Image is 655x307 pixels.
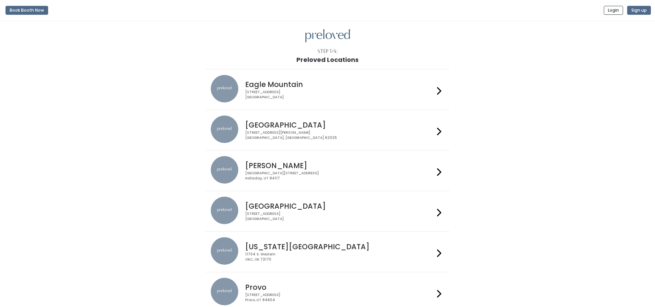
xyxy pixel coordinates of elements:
[604,6,623,15] button: Login
[245,252,434,262] div: 11704 S. Western OKC, OK 73170
[627,6,651,15] button: Sign up
[211,278,444,307] a: preloved location Provo [STREET_ADDRESS]Provo, UT 84604
[245,80,434,88] h4: Eagle Mountain
[245,243,434,251] h4: [US_STATE][GEOGRAPHIC_DATA]
[245,162,434,169] h4: [PERSON_NAME]
[211,75,444,104] a: preloved location Eagle Mountain [STREET_ADDRESS][GEOGRAPHIC_DATA]
[317,48,338,55] div: Step 1/4:
[296,56,359,63] h1: Preloved Locations
[245,171,434,181] div: [GEOGRAPHIC_DATA][STREET_ADDRESS] Holladay, UT 84117
[245,130,434,140] div: [STREET_ADDRESS][PERSON_NAME] [GEOGRAPHIC_DATA], [GEOGRAPHIC_DATA] 62025
[211,116,238,143] img: preloved location
[6,6,48,15] button: Book Booth Now
[211,278,238,305] img: preloved location
[211,237,444,266] a: preloved location [US_STATE][GEOGRAPHIC_DATA] 11704 S. WesternOKC, OK 73170
[245,283,434,291] h4: Provo
[211,156,238,184] img: preloved location
[245,90,434,100] div: [STREET_ADDRESS] [GEOGRAPHIC_DATA]
[211,197,444,226] a: preloved location [GEOGRAPHIC_DATA] [STREET_ADDRESS][GEOGRAPHIC_DATA]
[245,293,434,303] div: [STREET_ADDRESS] Provo, UT 84604
[245,121,434,129] h4: [GEOGRAPHIC_DATA]
[245,202,434,210] h4: [GEOGRAPHIC_DATA]
[6,3,48,18] a: Book Booth Now
[245,211,434,221] div: [STREET_ADDRESS] [GEOGRAPHIC_DATA]
[305,29,350,43] img: preloved logo
[211,197,238,224] img: preloved location
[211,156,444,185] a: preloved location [PERSON_NAME] [GEOGRAPHIC_DATA][STREET_ADDRESS]Holladay, UT 84117
[211,237,238,265] img: preloved location
[211,75,238,102] img: preloved location
[211,116,444,145] a: preloved location [GEOGRAPHIC_DATA] [STREET_ADDRESS][PERSON_NAME][GEOGRAPHIC_DATA], [GEOGRAPHIC_D...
